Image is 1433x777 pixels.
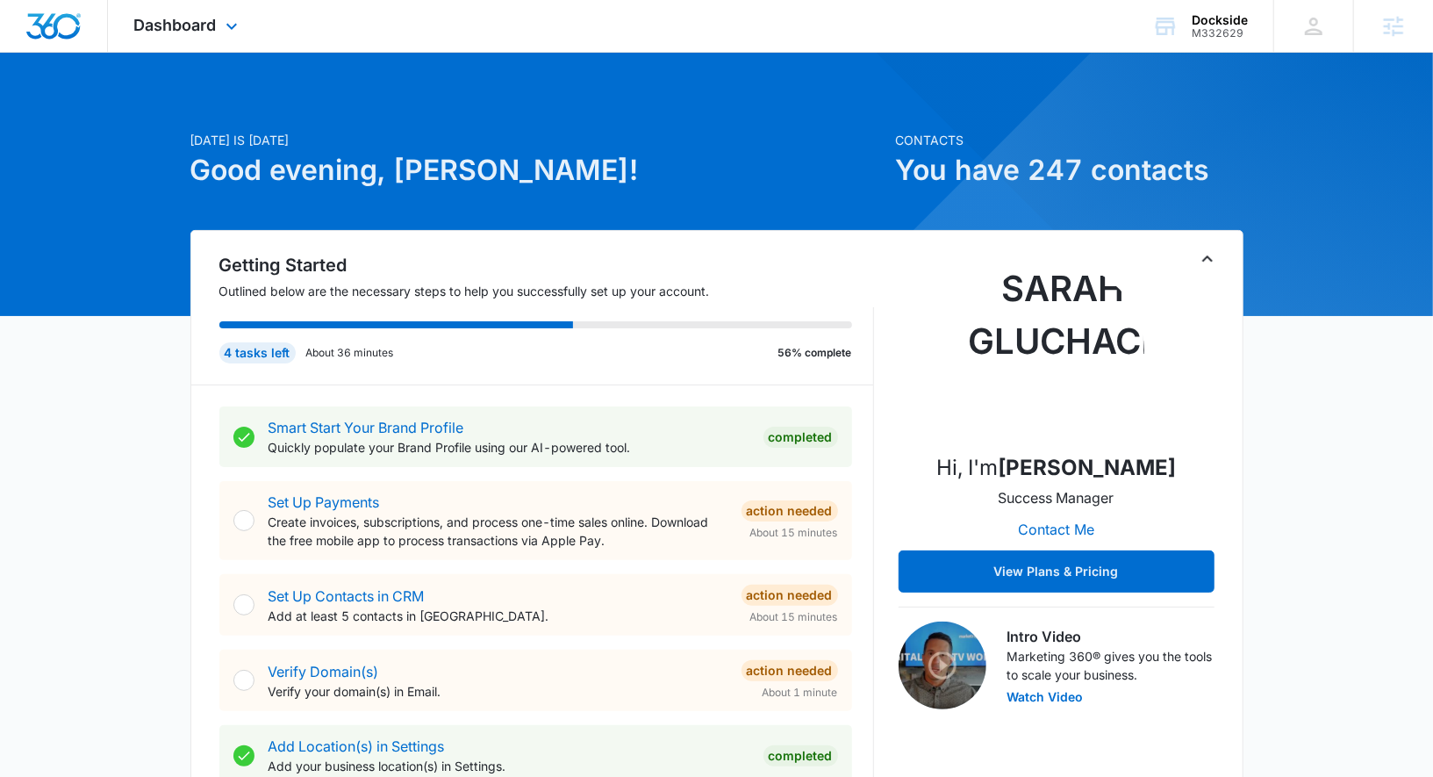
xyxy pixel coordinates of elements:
[896,149,1243,191] h1: You have 247 contacts
[269,419,464,436] a: Smart Start Your Brand Profile
[998,455,1176,480] strong: [PERSON_NAME]
[219,342,296,363] div: 4 tasks left
[999,487,1114,508] p: Success Manager
[742,585,838,606] div: Action Needed
[1007,626,1214,647] h3: Intro Video
[1192,27,1248,40] div: account id
[763,745,838,766] div: Completed
[269,438,749,457] p: Quickly populate your Brand Profile using our AI-powered tool.
[1007,691,1084,703] button: Watch Video
[750,609,838,625] span: About 15 minutes
[742,500,838,522] div: Action Needed
[969,263,1144,438] img: Sarah Gluchacki
[219,282,874,300] p: Outlined below are the necessary steps to help you successfully set up your account.
[269,587,425,605] a: Set Up Contacts in CRM
[936,452,1176,484] p: Hi, I'm
[269,682,727,701] p: Verify your domain(s) in Email.
[742,660,838,681] div: Action Needed
[269,663,379,680] a: Verify Domain(s)
[190,131,885,149] p: [DATE] is [DATE]
[1197,248,1218,270] button: Toggle Collapse
[763,685,838,701] span: About 1 minute
[1000,508,1112,550] button: Contact Me
[306,345,394,361] p: About 36 minutes
[269,737,445,755] a: Add Location(s) in Settings
[750,525,838,541] span: About 15 minutes
[896,131,1243,149] p: Contacts
[778,345,852,361] p: 56% complete
[269,513,727,550] p: Create invoices, subscriptions, and process one-time sales online. Download the free mobile app t...
[1192,13,1248,27] div: account name
[269,757,749,775] p: Add your business location(s) in Settings.
[219,252,874,278] h2: Getting Started
[899,550,1214,593] button: View Plans & Pricing
[190,149,885,191] h1: Good evening, [PERSON_NAME]!
[899,622,986,709] img: Intro Video
[269,607,727,625] p: Add at least 5 contacts in [GEOGRAPHIC_DATA].
[763,427,838,448] div: Completed
[134,16,217,34] span: Dashboard
[269,493,380,511] a: Set Up Payments
[1007,647,1214,684] p: Marketing 360® gives you the tools to scale your business.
